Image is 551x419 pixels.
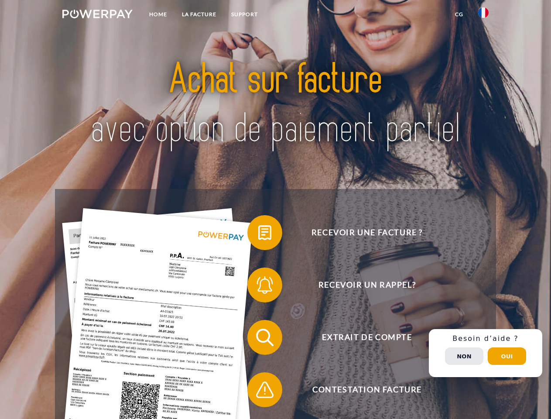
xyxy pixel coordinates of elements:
img: qb_bell.svg [254,274,276,296]
button: Non [445,347,483,365]
div: Schnellhilfe [429,329,542,377]
a: LA FACTURE [175,7,224,22]
button: Contestation Facture [247,372,474,407]
h3: Besoin d’aide ? [434,334,537,343]
a: CG [448,7,471,22]
img: fr [478,7,489,18]
button: Recevoir une facture ? [247,215,474,250]
button: Recevoir un rappel? [247,268,474,302]
span: Contestation Facture [260,372,474,407]
img: qb_bill.svg [254,222,276,244]
img: title-powerpay_fr.svg [83,42,468,167]
span: Extrait de compte [260,320,474,355]
button: Oui [488,347,526,365]
button: Extrait de compte [247,320,474,355]
img: qb_warning.svg [254,379,276,401]
img: qb_search.svg [254,326,276,348]
img: logo-powerpay-white.svg [62,10,133,18]
span: Recevoir une facture ? [260,215,474,250]
a: Support [224,7,265,22]
a: Home [142,7,175,22]
span: Recevoir un rappel? [260,268,474,302]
